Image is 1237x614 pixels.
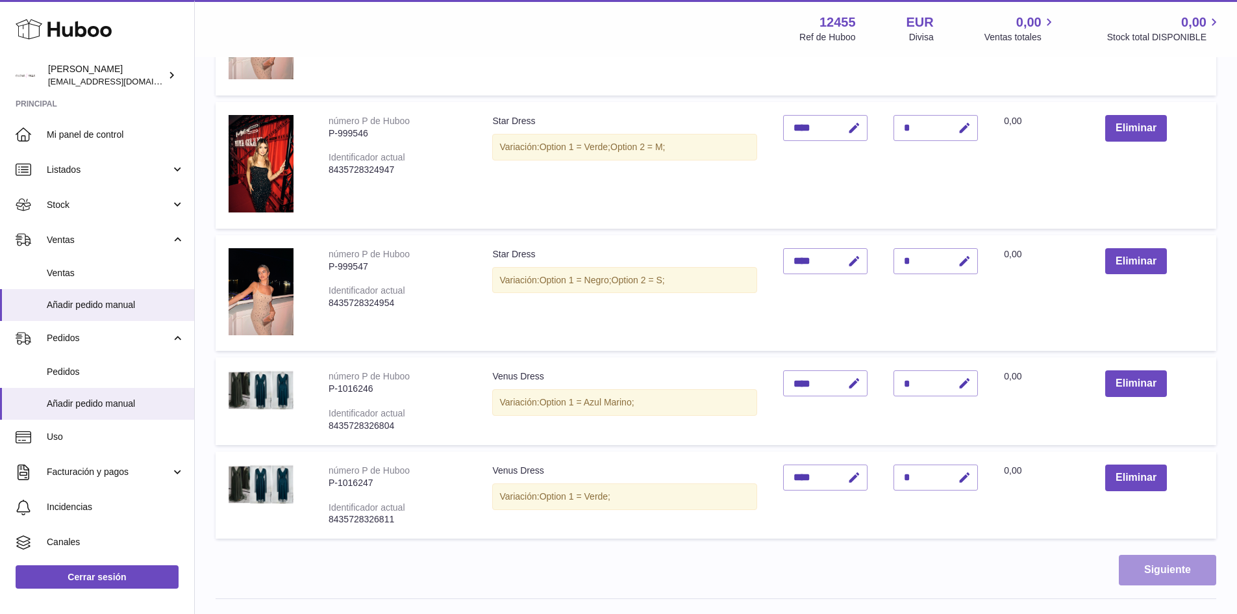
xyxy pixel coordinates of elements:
button: Eliminar [1105,465,1167,491]
td: Star Dress [479,102,770,229]
div: Identificador actual [329,408,405,418]
img: Star Dress [229,248,294,335]
div: Ref de Huboo [799,31,855,44]
div: P-999547 [329,261,466,273]
button: Eliminar [1105,370,1167,397]
span: Option 2 = S; [612,275,665,285]
div: Variación: [492,267,757,294]
span: Ventas [47,267,184,279]
a: Cerrar sesión [16,565,179,589]
strong: 12455 [819,14,856,31]
span: 0,00 [1004,249,1021,259]
span: Option 1 = Verde; [540,142,610,152]
div: número P de Huboo [329,465,410,476]
div: P-1016246 [329,383,466,395]
span: 0,00 [1004,465,1021,476]
span: Pedidos [47,332,171,344]
span: Listados [47,164,171,176]
span: Mi panel de control [47,129,184,141]
div: Variación: [492,134,757,160]
div: número P de Huboo [329,371,410,381]
div: Identificador actual [329,152,405,162]
div: número P de Huboo [329,116,410,126]
td: Star Dress [479,235,770,352]
div: número P de Huboo [329,249,410,259]
div: 8435728326804 [329,420,466,432]
div: 8435728324947 [329,164,466,176]
span: Uso [47,431,184,443]
span: 0,00 [1004,116,1021,126]
a: 0,00 Ventas totales [984,14,1056,44]
span: Ventas totales [984,31,1056,44]
img: pedidos@glowrias.com [16,66,35,85]
div: 8435728326811 [329,513,466,526]
button: Siguiente [1119,555,1216,585]
span: 0,00 [1004,371,1021,381]
span: Option 1 = Verde; [540,491,610,502]
div: Identificador actual [329,502,405,513]
img: Venus Dress [229,465,294,504]
span: Añadir pedido manual [47,398,184,410]
div: P-1016247 [329,477,466,489]
span: Incidencias [47,501,184,513]
img: Star Dress [229,115,294,212]
span: Option 2 = M; [610,142,665,152]
span: Canales [47,536,184,548]
span: 0,00 [1016,14,1042,31]
span: Añadir pedido manual [47,299,184,311]
span: Pedidos [47,366,184,378]
div: Identificador actual [329,285,405,296]
div: 8435728324954 [329,297,466,309]
span: Ventas [47,234,171,246]
td: Venus Dress [479,357,770,444]
span: [EMAIL_ADDRESS][DOMAIN_NAME] [48,76,191,86]
div: Variación: [492,389,757,416]
span: Option 1 = Azul Marino; [540,397,634,407]
div: Divisa [909,31,934,44]
img: Venus Dress [229,370,294,409]
span: Stock total DISPONIBLE [1107,31,1221,44]
button: Eliminar [1105,115,1167,142]
span: Facturación y pagos [47,466,171,478]
span: 0,00 [1181,14,1206,31]
a: 0,00 Stock total DISPONIBLE [1107,14,1221,44]
span: Stock [47,199,171,211]
td: Venus Dress [479,452,770,539]
div: [PERSON_NAME] [48,63,165,88]
span: Option 1 = Negro; [540,275,612,285]
strong: EUR [906,14,934,31]
button: Eliminar [1105,248,1167,275]
div: Variación: [492,483,757,510]
div: P-999546 [329,127,466,140]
